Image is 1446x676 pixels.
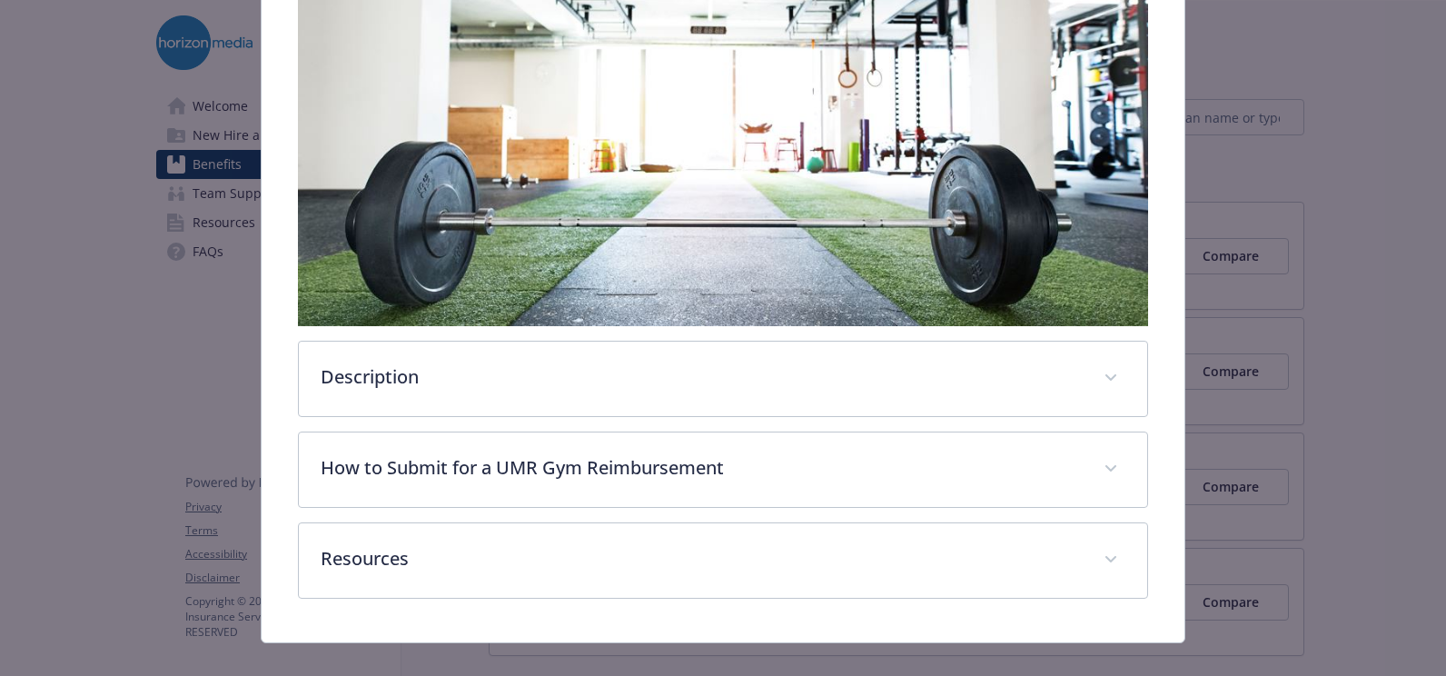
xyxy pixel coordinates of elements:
p: Resources [321,545,1083,572]
div: How to Submit for a UMR Gym Reimbursement [299,432,1148,507]
p: Description [321,363,1083,391]
div: Description [299,342,1148,416]
div: Resources [299,523,1148,598]
p: How to Submit for a UMR Gym Reimbursement [321,454,1083,482]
